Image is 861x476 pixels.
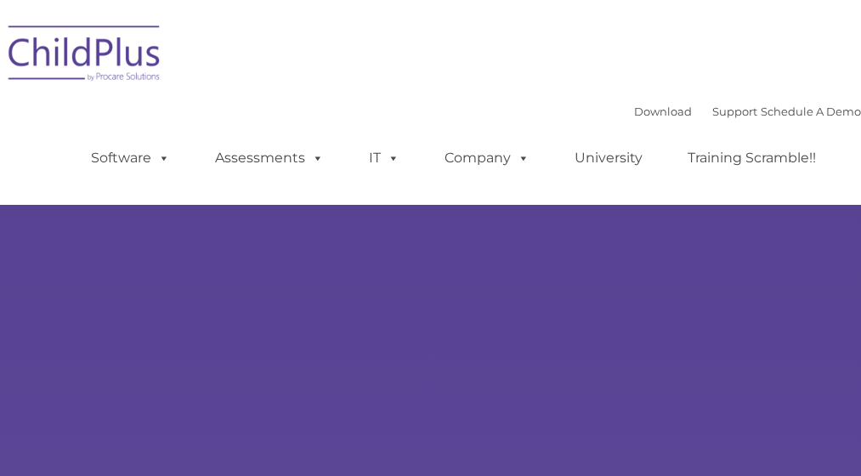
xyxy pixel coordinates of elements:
a: Software [74,141,187,175]
a: Schedule A Demo [761,105,861,118]
font: | [634,105,861,118]
a: University [558,141,660,175]
a: Training Scramble!! [671,141,833,175]
a: Download [634,105,692,118]
a: Support [712,105,757,118]
a: Assessments [198,141,341,175]
a: Company [428,141,547,175]
a: IT [352,141,416,175]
